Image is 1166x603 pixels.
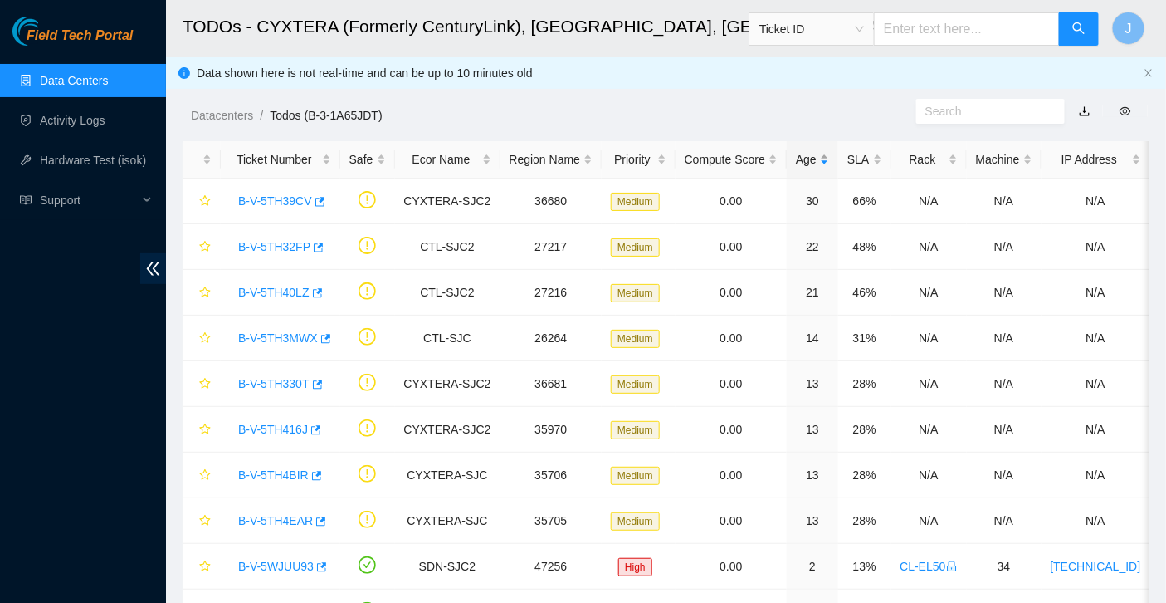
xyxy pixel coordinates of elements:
[395,270,500,316] td: CTL-SJC2
[967,544,1042,590] td: 34
[238,331,318,345] a: B-V-5TH3MWX
[611,512,660,531] span: Medium
[238,286,310,299] a: B-V-5TH40LZ
[900,560,958,573] a: CL-EL50lock
[192,325,212,351] button: star
[199,469,211,483] span: star
[1042,179,1150,224] td: N/A
[359,465,376,483] span: exclamation-circle
[891,498,967,544] td: N/A
[787,224,838,270] td: 22
[787,453,838,498] td: 13
[787,179,838,224] td: 30
[1042,453,1150,498] td: N/A
[787,270,838,316] td: 21
[676,407,787,453] td: 0.00
[611,238,660,257] span: Medium
[500,224,603,270] td: 27217
[1042,498,1150,544] td: N/A
[967,179,1042,224] td: N/A
[1059,12,1099,46] button: search
[238,240,310,253] a: B-V-5TH32FP
[787,407,838,453] td: 13
[140,253,166,284] span: double-left
[967,498,1042,544] td: N/A
[199,561,211,574] span: star
[611,467,660,485] span: Medium
[1125,18,1132,39] span: J
[838,498,890,544] td: 28%
[395,453,500,498] td: CYXTERA-SJC
[676,453,787,498] td: 0.00
[925,102,1042,120] input: Search
[500,407,603,453] td: 35970
[891,179,967,224] td: N/A
[199,332,211,346] span: star
[395,316,500,361] td: CTL-SJC
[192,188,212,214] button: star
[260,109,263,122] span: /
[967,270,1042,316] td: N/A
[676,270,787,316] td: 0.00
[238,423,308,436] a: B-V-5TH416J
[27,28,133,44] span: Field Tech Portal
[676,361,787,407] td: 0.00
[676,224,787,270] td: 0.00
[20,194,32,206] span: read
[12,30,133,51] a: Akamai TechnologiesField Tech Portal
[40,154,146,167] a: Hardware Test (isok)
[40,74,108,87] a: Data Centers
[611,284,660,302] span: Medium
[838,407,890,453] td: 28%
[199,378,211,391] span: star
[787,316,838,361] td: 14
[359,419,376,437] span: exclamation-circle
[891,453,967,498] td: N/A
[500,361,603,407] td: 36681
[1120,105,1131,117] span: eye
[676,179,787,224] td: 0.00
[238,468,309,482] a: B-V-5TH4BIR
[395,407,500,453] td: CYXTERA-SJC2
[838,224,890,270] td: 48%
[838,179,890,224] td: 66%
[500,270,603,316] td: 27216
[395,361,500,407] td: CYXTERA-SJC2
[874,12,1060,46] input: Enter text here...
[199,287,211,300] span: star
[759,17,864,42] span: Ticket ID
[199,515,211,528] span: star
[199,241,211,254] span: star
[1144,68,1154,79] button: close
[1066,98,1103,125] button: download
[1042,316,1150,361] td: N/A
[500,544,603,590] td: 47256
[1051,560,1141,573] a: [TECHNICAL_ID]
[838,316,890,361] td: 31%
[787,498,838,544] td: 13
[967,224,1042,270] td: N/A
[199,195,211,208] span: star
[359,191,376,208] span: exclamation-circle
[359,282,376,300] span: exclamation-circle
[891,224,967,270] td: N/A
[891,270,967,316] td: N/A
[192,462,212,488] button: star
[192,416,212,443] button: star
[967,316,1042,361] td: N/A
[787,544,838,590] td: 2
[192,370,212,397] button: star
[238,514,313,527] a: B-V-5TH4EAR
[676,316,787,361] td: 0.00
[838,544,890,590] td: 13%
[838,270,890,316] td: 46%
[359,328,376,346] span: exclamation-circle
[676,544,787,590] td: 0.00
[611,421,660,439] span: Medium
[1042,361,1150,407] td: N/A
[500,316,603,361] td: 26264
[611,375,660,394] span: Medium
[967,407,1042,453] td: N/A
[967,361,1042,407] td: N/A
[1042,224,1150,270] td: N/A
